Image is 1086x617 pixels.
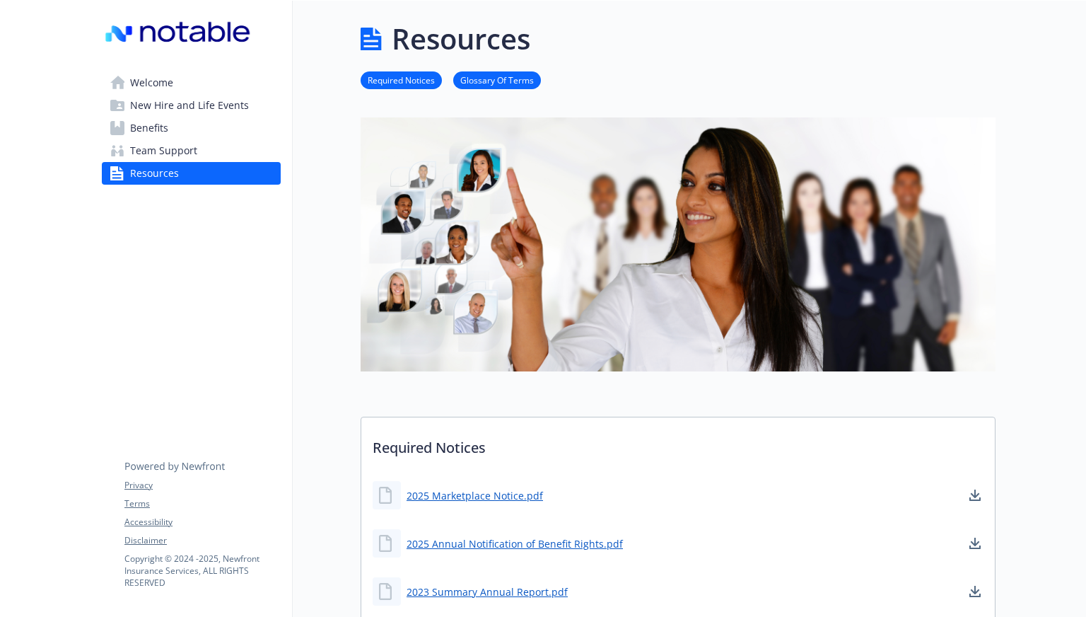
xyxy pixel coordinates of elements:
a: New Hire and Life Events [102,94,281,117]
a: download document [967,583,983,600]
a: Required Notices [361,73,442,86]
a: 2023 Summary Annual Report.pdf [407,584,568,599]
a: Glossary Of Terms [453,73,541,86]
p: Required Notices [361,417,995,470]
a: download document [967,487,983,504]
a: Privacy [124,479,280,492]
a: Disclaimer [124,534,280,547]
h1: Resources [392,18,530,60]
a: Resources [102,162,281,185]
span: New Hire and Life Events [130,94,249,117]
a: download document [967,535,983,552]
span: Resources [130,162,179,185]
span: Team Support [130,139,197,162]
a: Team Support [102,139,281,162]
img: resources page banner [361,117,995,371]
a: 2025 Annual Notification of Benefit Rights.pdf [407,536,623,551]
p: Copyright © 2024 - 2025 , Newfront Insurance Services, ALL RIGHTS RESERVED [124,553,280,589]
a: Accessibility [124,516,280,529]
a: Benefits [102,117,281,139]
span: Welcome [130,71,173,94]
span: Benefits [130,117,168,139]
a: 2025 Marketplace Notice.pdf [407,488,543,503]
a: Welcome [102,71,281,94]
a: Terms [124,497,280,510]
